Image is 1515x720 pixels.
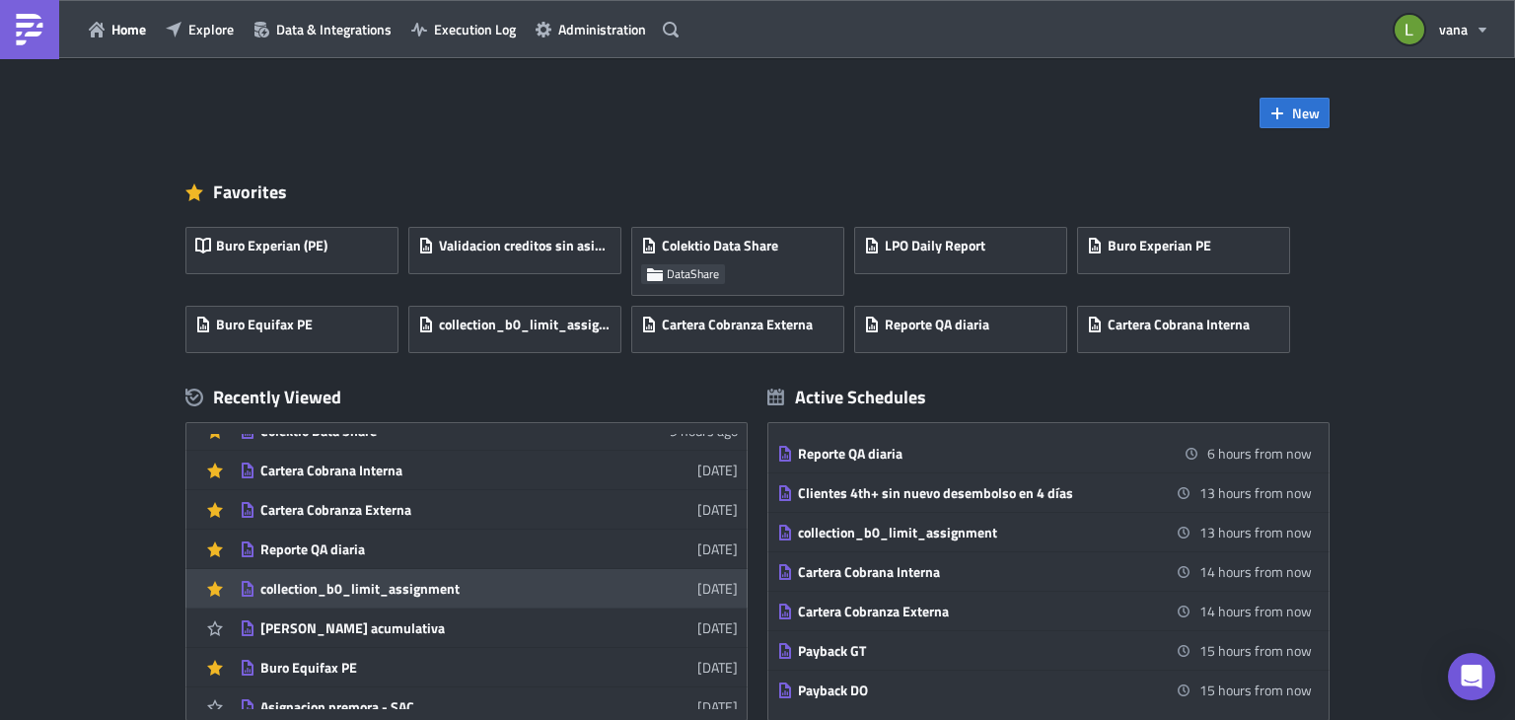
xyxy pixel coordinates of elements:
span: Colektio Data Share [662,237,778,254]
div: Clientes 4th+ sin nuevo desembolso en 4 días [798,484,1143,502]
span: Explore [188,19,234,39]
div: [PERSON_NAME] acumulativa [260,619,606,637]
span: Cartera Cobrana Interna [1108,316,1250,333]
div: Cartera Cobrana Interna [260,462,606,479]
a: Payback DO15 hours from now [777,671,1312,709]
a: collection_b0_limit_assignment[DATE] [240,569,738,608]
a: Validacion creditos sin asignar - SAC [408,217,631,296]
div: Buro Equifax PE [260,659,606,677]
button: vana [1383,8,1500,51]
div: collection_b0_limit_assignment [260,580,606,598]
div: Favorites [185,178,1330,207]
time: 2025-10-03 06:00 [1199,522,1312,542]
div: Reporte QA diaria [798,445,1143,463]
a: Cartera Cobranza Externa [631,296,854,353]
a: Buro Equifax PE[DATE] [240,648,738,686]
button: Home [79,14,156,44]
time: 2025-09-10T14:48:44Z [697,617,738,638]
div: Active Schedules [767,386,926,408]
a: collection_b0_limit_assignment13 hours from now [777,513,1312,551]
div: Cartera Cobranza Externa [260,501,606,519]
time: 2025-10-02 23:00 [1207,443,1312,464]
div: Cartera Cobranza Externa [798,603,1143,620]
span: Cartera Cobranza Externa [662,316,813,333]
div: Reporte QA diaria [260,540,606,558]
time: 2025-09-25T17:05:54Z [697,499,738,520]
a: collection_b0_limit_assignment [408,296,631,353]
span: Buro Experian PE [1108,237,1211,254]
span: Execution Log [434,19,516,39]
div: Open Intercom Messenger [1448,653,1495,700]
div: Cartera Cobrana Interna [798,563,1143,581]
span: Administration [558,19,646,39]
a: Cartera Cobrana Interna [1077,296,1300,353]
time: 2025-09-02T23:35:53Z [697,696,738,717]
a: Cartera Cobranza Externa[DATE] [240,490,738,529]
img: Avatar [1393,13,1426,46]
button: Explore [156,14,244,44]
img: PushMetrics [14,14,45,45]
div: Payback GT [798,642,1143,660]
span: LPO Daily Report [885,237,985,254]
span: Reporte QA diaria [885,316,989,333]
button: Data & Integrations [244,14,401,44]
div: collection_b0_limit_assignment [798,524,1143,541]
div: Recently Viewed [185,383,748,412]
button: Execution Log [401,14,526,44]
a: Cartera Cobrana Interna[DATE] [240,451,738,489]
span: collection_b0_limit_assignment [439,316,611,333]
a: Cartera Cobrana Interna14 hours from now [777,552,1312,591]
time: 2025-10-03 07:00 [1199,601,1312,621]
a: Reporte QA diaria6 hours from now [777,434,1312,472]
a: Cartera Cobranza Externa14 hours from now [777,592,1312,630]
time: 2025-10-03 06:00 [1199,482,1312,503]
time: 2025-09-29T16:28:31Z [697,460,738,480]
a: Reporte QA diaria [854,296,1077,353]
span: Data & Integrations [276,19,392,39]
time: 2025-09-19T19:20:26Z [697,539,738,559]
span: DataShare [667,266,719,282]
span: Buro Equifax PE [216,316,313,333]
button: Administration [526,14,656,44]
span: New [1292,103,1320,123]
time: 2025-10-03 06:50 [1199,561,1312,582]
time: 2025-10-03 08:00 [1199,640,1312,661]
a: Payback GT15 hours from now [777,631,1312,670]
a: Buro Experian (PE) [185,217,408,296]
span: vana [1439,19,1468,39]
time: 2025-09-12T18:42:58Z [697,578,738,599]
a: LPO Daily Report [854,217,1077,296]
a: Colektio Data ShareDataShare [631,217,854,296]
a: Buro Experian PE [1077,217,1300,296]
a: Clientes 4th+ sin nuevo desembolso en 4 días13 hours from now [777,473,1312,512]
a: Buro Equifax PE [185,296,408,353]
time: 2025-09-09T15:03:42Z [697,657,738,678]
a: [PERSON_NAME] acumulativa[DATE] [240,609,738,647]
span: Validacion creditos sin asignar - SAC [439,237,611,254]
button: New [1260,98,1330,128]
a: Reporte QA diaria[DATE] [240,530,738,568]
div: Asignacion premora - SAC [260,698,606,716]
span: Home [111,19,146,39]
time: 2025-10-03 08:01 [1199,680,1312,700]
div: Payback DO [798,682,1143,699]
span: Buro Experian (PE) [216,237,327,254]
